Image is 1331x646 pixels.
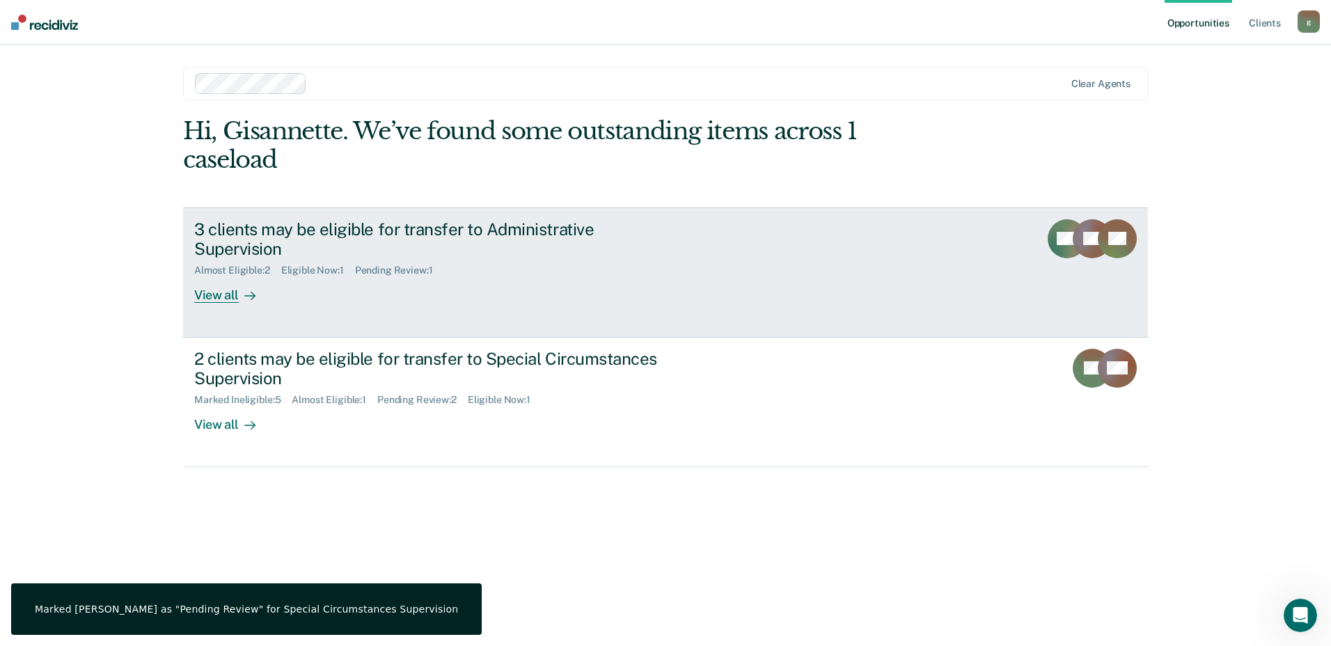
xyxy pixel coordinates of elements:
[1298,10,1320,33] button: g
[355,265,444,276] div: Pending Review : 1
[194,406,272,433] div: View all
[1071,78,1131,90] div: Clear agents
[281,265,355,276] div: Eligible Now : 1
[183,207,1148,338] a: 3 clients may be eligible for transfer to Administrative SupervisionAlmost Eligible:2Eligible Now...
[1284,599,1317,632] iframe: Intercom live chat
[194,219,683,260] div: 3 clients may be eligible for transfer to Administrative Supervision
[194,349,683,389] div: 2 clients may be eligible for transfer to Special Circumstances Supervision
[183,117,955,174] div: Hi, Gisannette. We’ve found some outstanding items across 1 caseload
[183,338,1148,467] a: 2 clients may be eligible for transfer to Special Circumstances SupervisionMarked Ineligible:5Alm...
[194,394,292,406] div: Marked Ineligible : 5
[468,394,542,406] div: Eligible Now : 1
[11,15,78,30] img: Recidiviz
[35,603,458,615] div: Marked [PERSON_NAME] as "Pending Review" for Special Circumstances Supervision
[377,394,468,406] div: Pending Review : 2
[194,265,281,276] div: Almost Eligible : 2
[292,394,377,406] div: Almost Eligible : 1
[194,276,272,304] div: View all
